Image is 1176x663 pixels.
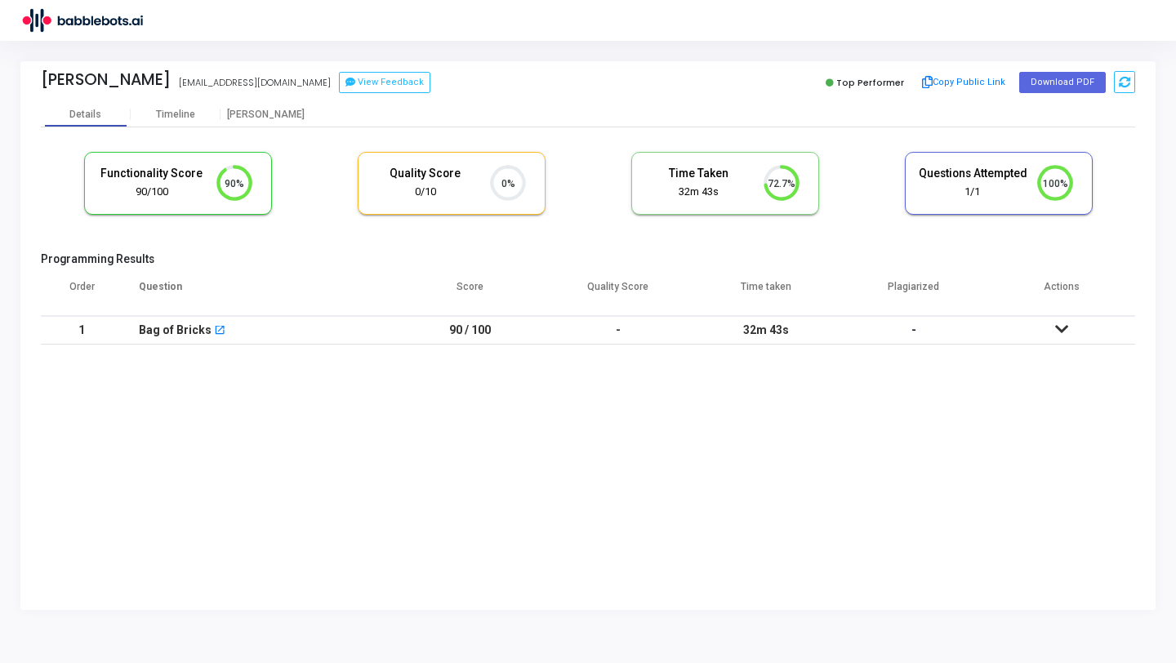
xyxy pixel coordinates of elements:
th: Plagiarized [840,270,987,316]
th: Score [396,270,544,316]
th: Quality Score [544,270,692,316]
button: Download PDF [1019,72,1106,93]
th: Order [41,270,122,316]
img: logo [20,4,143,37]
h5: Programming Results [41,252,1135,266]
th: Question [122,270,396,316]
td: - [544,316,692,345]
th: Actions [987,270,1135,316]
th: Time taken [692,270,840,316]
div: 0/10 [371,185,480,200]
button: Copy Public Link [917,70,1011,95]
div: Bag of Bricks [139,317,212,344]
div: 1/1 [918,185,1027,200]
div: [PERSON_NAME] [220,109,310,121]
div: 90/100 [97,185,207,200]
div: 32m 43s [644,185,754,200]
h5: Questions Attempted [918,167,1027,180]
button: View Feedback [339,72,430,93]
div: [EMAIL_ADDRESS][DOMAIN_NAME] [179,76,331,90]
mat-icon: open_in_new [214,326,225,337]
td: 32m 43s [692,316,840,345]
span: Top Performer [836,76,904,89]
h5: Functionality Score [97,167,207,180]
div: [PERSON_NAME] [41,70,171,89]
span: - [911,323,916,336]
div: Timeline [156,109,195,121]
h5: Quality Score [371,167,480,180]
div: Details [69,109,101,121]
td: 1 [41,316,122,345]
td: 90 / 100 [396,316,544,345]
h5: Time Taken [644,167,754,180]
